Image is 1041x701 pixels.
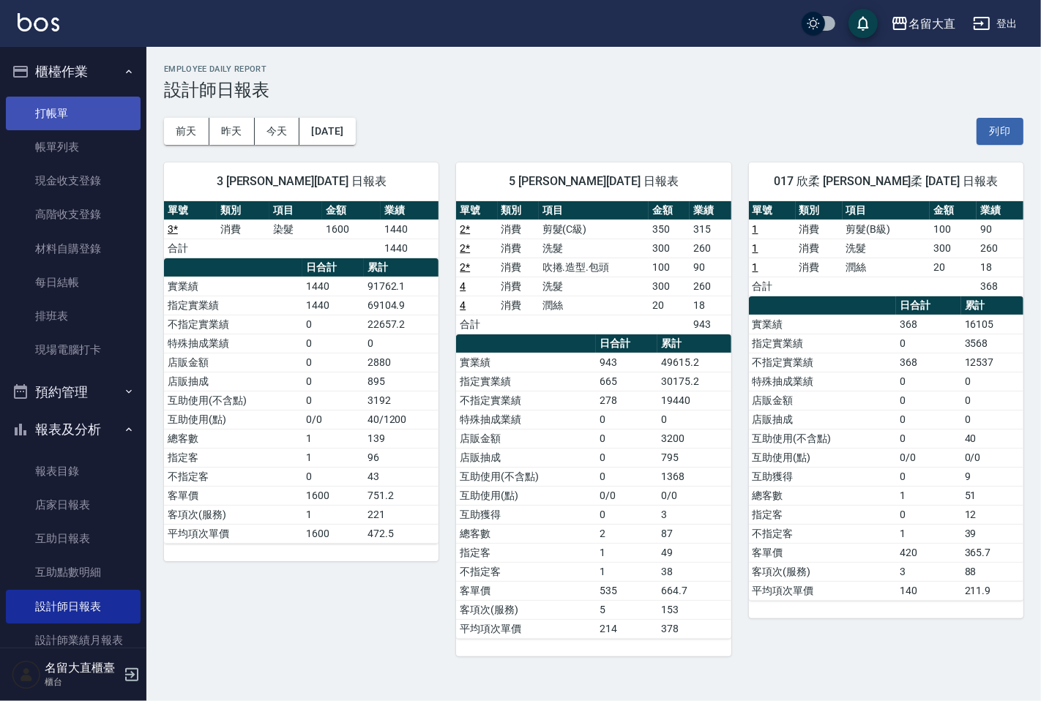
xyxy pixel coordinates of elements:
[596,391,657,410] td: 278
[596,505,657,524] td: 0
[6,266,141,299] a: 每日結帳
[977,239,1023,258] td: 260
[164,486,302,505] td: 客單價
[364,296,439,315] td: 69104.9
[596,429,657,448] td: 0
[209,118,255,145] button: 昨天
[690,220,731,239] td: 315
[657,334,731,353] th: 累計
[474,174,713,189] span: 5 [PERSON_NAME][DATE] 日報表
[322,201,381,220] th: 金額
[896,296,961,315] th: 日合計
[596,562,657,581] td: 1
[843,239,930,258] td: 洗髮
[690,258,731,277] td: 90
[749,543,896,562] td: 客單價
[364,353,439,372] td: 2880
[961,505,1023,524] td: 12
[302,486,364,505] td: 1600
[657,619,731,638] td: 378
[657,524,731,543] td: 87
[896,543,961,562] td: 420
[749,524,896,543] td: 不指定客
[657,505,731,524] td: 3
[6,411,141,449] button: 報表及分析
[961,334,1023,353] td: 3568
[961,543,1023,562] td: 365.7
[885,9,961,39] button: 名留大直
[749,562,896,581] td: 客項次(服務)
[690,201,731,220] th: 業績
[749,372,896,391] td: 特殊抽成業績
[896,505,961,524] td: 0
[456,201,497,220] th: 單號
[930,239,977,258] td: 300
[6,53,141,91] button: 櫃檯作業
[322,220,381,239] td: 1600
[753,261,758,273] a: 1
[456,543,596,562] td: 指定客
[596,372,657,391] td: 665
[596,353,657,372] td: 943
[961,353,1023,372] td: 12537
[961,315,1023,334] td: 16105
[749,505,896,524] td: 指定客
[649,258,690,277] td: 100
[539,239,649,258] td: 洗髮
[766,174,1006,189] span: 017 欣柔 [PERSON_NAME]柔 [DATE] 日報表
[690,239,731,258] td: 260
[690,296,731,315] td: 18
[456,353,596,372] td: 實業績
[749,353,896,372] td: 不指定實業績
[456,372,596,391] td: 指定實業績
[649,201,690,220] th: 金額
[164,391,302,410] td: 互助使用(不含點)
[364,277,439,296] td: 91762.1
[596,467,657,486] td: 0
[961,448,1023,467] td: 0/0
[967,10,1023,37] button: 登出
[182,174,421,189] span: 3 [PERSON_NAME][DATE] 日報表
[657,486,731,505] td: 0/0
[596,334,657,353] th: 日合計
[896,372,961,391] td: 0
[749,277,796,296] td: 合計
[749,410,896,429] td: 店販抽成
[657,467,731,486] td: 1368
[364,467,439,486] td: 43
[269,201,322,220] th: 項目
[364,448,439,467] td: 96
[255,118,300,145] button: 今天
[749,486,896,505] td: 總客數
[456,315,497,334] td: 合計
[649,239,690,258] td: 300
[896,391,961,410] td: 0
[456,600,596,619] td: 客項次(服務)
[364,391,439,410] td: 3192
[896,448,961,467] td: 0/0
[364,486,439,505] td: 751.2
[456,201,731,334] table: a dense table
[657,353,731,372] td: 49615.2
[961,467,1023,486] td: 9
[843,258,930,277] td: 潤絲
[164,353,302,372] td: 店販金額
[896,467,961,486] td: 0
[977,118,1023,145] button: 列印
[6,373,141,411] button: 預約管理
[896,524,961,543] td: 1
[6,488,141,522] a: 店家日報表
[539,201,649,220] th: 項目
[164,429,302,448] td: 總客數
[930,258,977,277] td: 20
[6,130,141,164] a: 帳單列表
[539,277,649,296] td: 洗髮
[45,661,119,675] h5: 名留大直櫃臺
[596,543,657,562] td: 1
[6,232,141,266] a: 材料自購登錄
[657,581,731,600] td: 664.7
[302,372,364,391] td: 0
[302,334,364,353] td: 0
[749,429,896,448] td: 互助使用(不含點)
[6,333,141,367] a: 現場電腦打卡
